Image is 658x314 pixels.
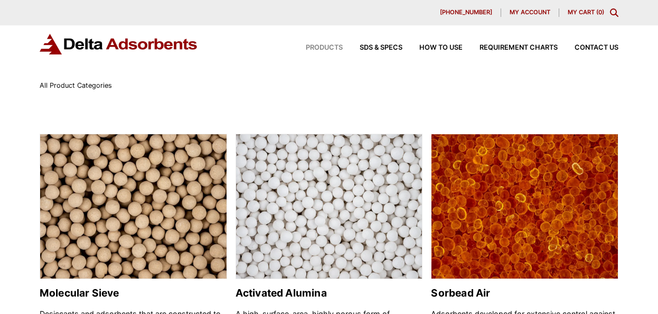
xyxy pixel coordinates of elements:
[402,44,463,51] a: How to Use
[40,134,227,280] img: Molecular Sieve
[568,8,604,16] a: My Cart (0)
[598,8,602,16] span: 0
[40,287,227,299] h2: Molecular Sieve
[463,44,558,51] a: Requirement Charts
[40,34,198,54] img: Delta Adsorbents
[501,8,559,17] a: My account
[431,8,501,17] a: [PHONE_NUMBER]
[480,44,558,51] span: Requirement Charts
[575,44,618,51] span: Contact Us
[510,10,550,15] span: My account
[431,134,618,280] img: Sorbead Air
[360,44,402,51] span: SDS & SPECS
[419,44,463,51] span: How to Use
[289,44,343,51] a: Products
[431,287,618,299] h2: Sorbead Air
[610,8,618,17] div: Toggle Modal Content
[40,81,112,89] span: All Product Categories
[558,44,618,51] a: Contact Us
[236,134,422,280] img: Activated Alumina
[440,10,492,15] span: [PHONE_NUMBER]
[306,44,343,51] span: Products
[236,287,423,299] h2: Activated Alumina
[343,44,402,51] a: SDS & SPECS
